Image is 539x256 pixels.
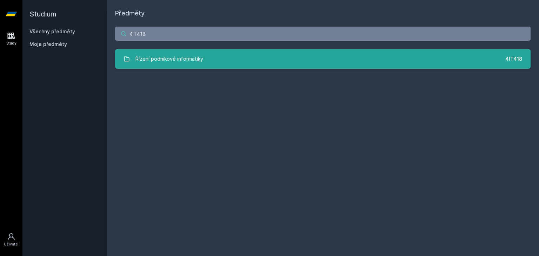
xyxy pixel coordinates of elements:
a: Study [1,28,21,49]
div: 4IT418 [505,55,522,62]
div: Uživatel [4,242,19,247]
span: Moje předměty [29,41,67,48]
h1: Předměty [115,8,531,18]
a: Řízení podnikové informatiky 4IT418 [115,49,531,69]
div: Řízení podnikové informatiky [135,52,203,66]
a: Uživatel [1,229,21,250]
a: Všechny předměty [29,28,75,34]
div: Study [6,41,16,46]
input: Název nebo ident předmětu… [115,27,531,41]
